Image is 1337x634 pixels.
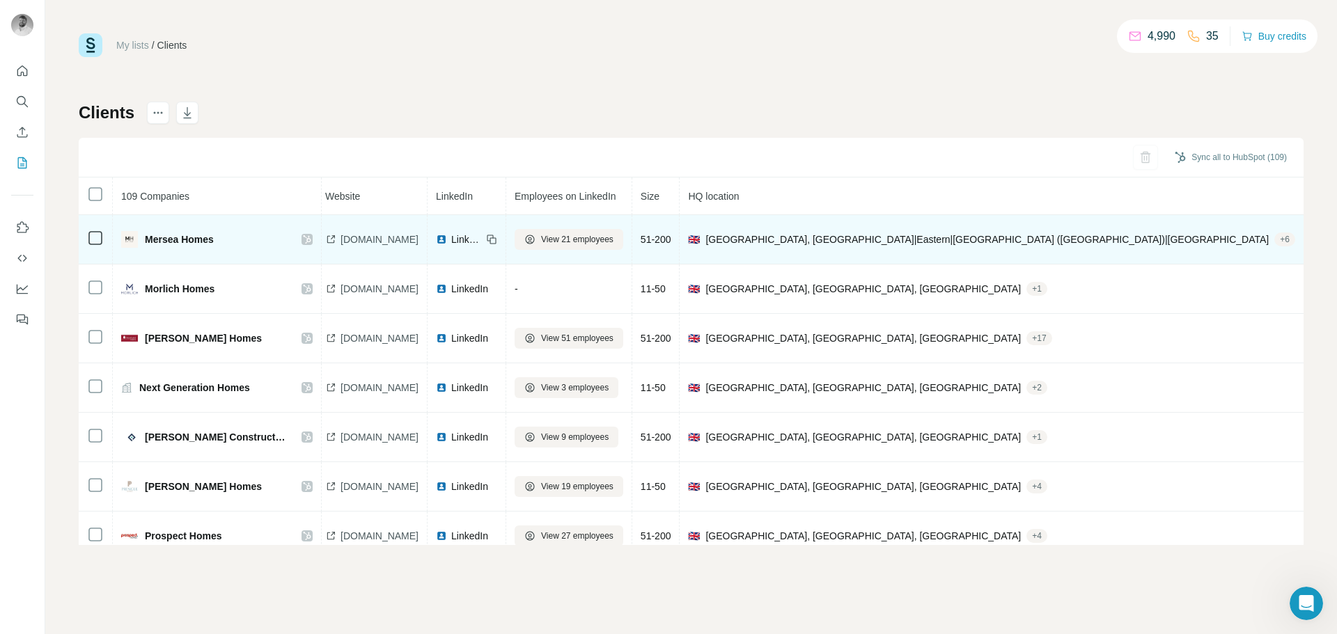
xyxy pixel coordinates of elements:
span: 51-200 [641,431,671,443]
li: - Choose "create a new one" and give it a name like "Qualified Leads" [33,291,256,330]
span: View 3 employees [541,381,609,394]
span: 51-200 [641,530,671,541]
span: 11-50 [641,382,666,393]
li: / [152,38,155,52]
img: Surfe Logo [79,33,102,57]
button: View 3 employees [515,377,618,398]
span: LinkedIn [451,282,488,296]
img: company-logo [121,528,138,544]
img: LinkedIn logo [436,234,447,245]
button: View 19 employees [515,476,623,497]
button: actions [147,102,169,124]
span: View 27 employees [541,530,613,542]
div: You're right that you can't create a new list directly from within an existing list! To move your... [22,107,256,161]
button: View 21 employees [515,229,623,250]
span: [GEOGRAPHIC_DATA], [GEOGRAPHIC_DATA], [GEOGRAPHIC_DATA] [705,529,1021,543]
iframe: Intercom live chat [1290,587,1323,620]
span: View 19 employees [541,480,613,493]
span: 🇬🇧 [688,529,700,543]
div: + 1 [1026,431,1047,443]
button: Use Surfe API [11,246,33,271]
button: Search [11,89,33,114]
button: Feedback [11,307,33,332]
div: FinAI says… [11,99,267,444]
span: Employees on LinkedIn [515,191,616,202]
button: Quick start [11,58,33,84]
span: HQ location [688,191,739,202]
button: Enrich CSV [11,120,33,145]
a: Source reference 10774207: [122,348,133,359]
span: [PERSON_NAME] Homes [145,331,262,345]
button: Use Surfe on LinkedIn [11,215,33,240]
div: The list creation feature works through our Search functionality rather than from within existing... [22,366,256,434]
h1: FinAI [68,13,95,24]
span: 🇬🇧 [688,480,700,493]
img: LinkedIn logo [436,382,447,393]
span: - [515,283,518,294]
img: company-logo [121,280,138,297]
div: I am in a list that i have made, i would like to take my 'qualified leads' into their own list bu... [61,11,256,79]
span: LinkedIn [451,232,482,246]
span: 11-50 [641,481,666,492]
b: Access your new list [33,334,145,345]
p: 35 [1206,28,1219,45]
div: + 17 [1026,332,1051,344]
li: - Navigate back to the main search area [33,203,256,228]
span: [DOMAIN_NAME] [341,282,419,296]
div: + 4 [1026,480,1047,493]
span: [DOMAIN_NAME] [341,480,419,493]
img: Profile image for FinAI [40,8,62,30]
button: Buy credits [1242,26,1306,46]
span: Scroll badge [142,392,153,403]
span: [PERSON_NAME] Homes [145,480,262,493]
span: LinkedIn [451,529,488,543]
button: View 9 employees [515,427,618,447]
span: [GEOGRAPHIC_DATA], [GEOGRAPHIC_DATA], [GEOGRAPHIC_DATA] [705,381,1021,395]
b: Add to new list [33,275,116,286]
div: + 1 [1026,283,1047,295]
span: 51-200 [641,333,671,344]
img: company-logo [121,478,138,495]
span: 🇬🇧 [688,381,700,395]
b: Create the new list [33,292,137,303]
span: 🇬🇧 [688,232,700,246]
span: [DOMAIN_NAME] [341,381,419,395]
button: View 51 employees [515,328,623,349]
b: Go to Surfe Search [33,203,136,214]
span: LinkedIn [436,191,473,202]
span: [DOMAIN_NAME] [341,232,419,246]
img: LinkedIn logo [436,333,447,344]
li: - Search for and select the specific people you want in the new list [33,232,256,271]
span: Mersea Homes [145,232,214,246]
span: View 51 employees [541,332,613,344]
p: 4,990 [1148,28,1175,45]
span: Size [641,191,659,202]
span: [GEOGRAPHIC_DATA], [GEOGRAPHIC_DATA], [GEOGRAPHIC_DATA] [705,480,1021,493]
button: My lists [11,150,33,175]
a: My lists [116,40,149,51]
div: Here's how to create a new list with your qualified leads: [22,168,256,196]
span: 109 Companies [121,191,189,202]
img: company-logo [121,429,138,445]
span: LinkedIn [451,331,488,345]
h1: Clients [79,102,134,124]
button: Dashboard [11,276,33,301]
span: [DOMAIN_NAME] [341,331,419,345]
button: Gif picker [44,456,55,467]
span: [GEOGRAPHIC_DATA], [GEOGRAPHIC_DATA], [GEOGRAPHIC_DATA] [705,282,1021,296]
button: View 27 employees [515,525,623,546]
button: Scroll to bottom [127,394,151,418]
span: LinkedIn [451,430,488,444]
button: Send a message… [239,450,261,473]
img: company-logo [121,231,138,248]
span: Website [325,191,360,202]
b: Find your qualified leads [33,232,169,244]
button: Sync all to HubSpot (109) [1165,147,1297,168]
span: Prospect Homes [145,529,221,543]
img: LinkedIn logo [436,530,447,541]
span: [PERSON_NAME] Construction Barnstaple [145,430,288,444]
span: 11-50 [641,283,666,294]
span: [DOMAIN_NAME] [341,430,419,444]
span: 51-200 [641,234,671,245]
span: 🇬🇧 [688,430,700,444]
